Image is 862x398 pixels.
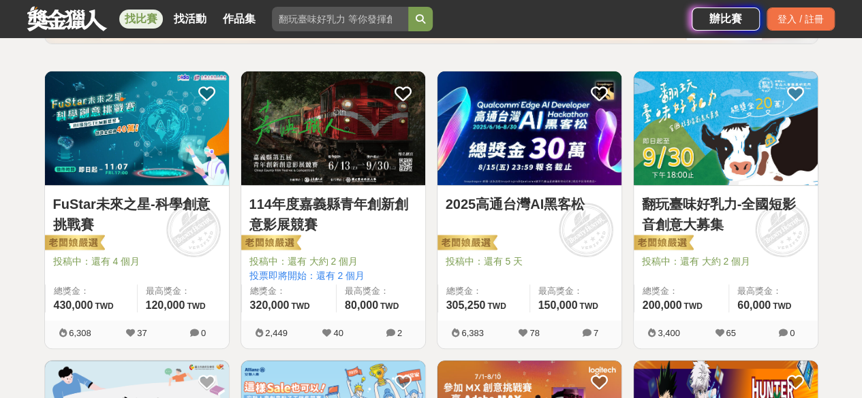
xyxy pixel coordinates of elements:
[461,328,484,338] span: 6,383
[241,71,425,186] a: Cover Image
[45,71,229,185] img: Cover Image
[146,299,185,311] span: 120,000
[487,301,506,311] span: TWD
[446,194,613,214] a: 2025高通台灣AI黑客松
[642,254,810,269] span: 投稿中：還有 大約 2 個月
[345,299,378,311] span: 80,000
[594,328,598,338] span: 7
[291,301,309,311] span: TWD
[265,328,288,338] span: 2,449
[95,301,113,311] span: TWD
[69,328,91,338] span: 6,308
[790,328,795,338] span: 0
[643,299,682,311] span: 200,000
[437,71,621,186] a: Cover Image
[397,328,402,338] span: 2
[446,284,521,298] span: 總獎金：
[737,299,771,311] span: 60,000
[42,234,105,253] img: 老闆娘嚴選
[658,328,680,338] span: 3,400
[333,328,343,338] span: 40
[272,7,408,31] input: 翻玩臺味好乳力 等你發揮創意！
[692,7,760,31] a: 辦比賽
[538,284,613,298] span: 最高獎金：
[773,301,791,311] span: TWD
[446,254,613,269] span: 投稿中：還有 5 天
[643,284,720,298] span: 總獎金：
[249,194,417,235] a: 114年度嘉義縣青年創新創意影展競賽
[217,10,261,29] a: 作品集
[53,194,221,235] a: FuStar未來之星-科學創意挑戰賽
[767,7,835,31] div: 登入 / 註冊
[446,299,486,311] span: 305,250
[529,328,539,338] span: 78
[54,299,93,311] span: 430,000
[538,299,578,311] span: 150,000
[726,328,735,338] span: 65
[250,299,290,311] span: 320,000
[54,284,129,298] span: 總獎金：
[53,254,221,269] span: 投稿中：還有 4 個月
[249,269,417,283] span: 投票即將開始：還有 2 個月
[737,284,810,298] span: 最高獎金：
[631,234,694,253] img: 老闆娘嚴選
[146,284,221,298] span: 最高獎金：
[634,71,818,186] a: Cover Image
[380,301,399,311] span: TWD
[435,234,497,253] img: 老闆娘嚴選
[683,301,702,311] span: TWD
[45,71,229,186] a: Cover Image
[137,328,147,338] span: 37
[634,71,818,185] img: Cover Image
[579,301,598,311] span: TWD
[250,284,328,298] span: 總獎金：
[238,234,301,253] img: 老闆娘嚴選
[119,10,163,29] a: 找比賽
[437,71,621,185] img: Cover Image
[345,284,417,298] span: 最高獎金：
[241,71,425,185] img: Cover Image
[249,254,417,269] span: 投稿中：還有 大約 2 個月
[201,328,206,338] span: 0
[642,194,810,235] a: 翻玩臺味好乳力-全國短影音創意大募集
[187,301,205,311] span: TWD
[168,10,212,29] a: 找活動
